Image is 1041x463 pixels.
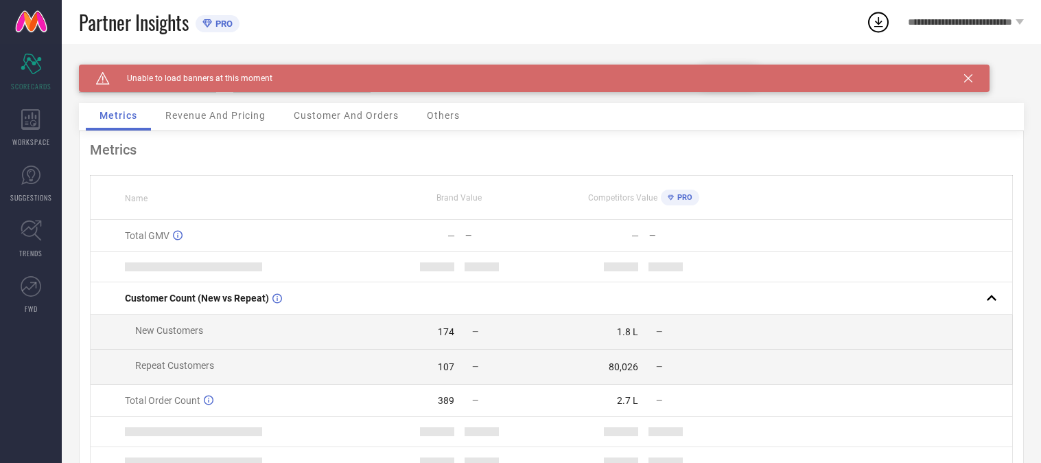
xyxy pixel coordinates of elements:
div: 107 [438,361,454,372]
div: — [465,231,551,240]
div: — [649,231,735,240]
span: WORKSPACE [12,137,50,147]
span: Name [125,194,148,203]
div: Brand [79,65,216,74]
div: 80,026 [609,361,638,372]
span: — [472,362,478,372]
div: — [631,230,639,241]
span: — [656,396,662,405]
span: Total Order Count [125,395,200,406]
div: 1.8 L [617,326,638,337]
span: Revenue And Pricing [165,110,266,121]
span: Customer Count (New vs Repeat) [125,293,269,304]
span: SUGGESTIONS [10,192,52,203]
span: Customer And Orders [294,110,399,121]
span: — [472,327,478,337]
div: 174 [438,326,454,337]
span: Repeat Customers [135,360,214,371]
span: TRENDS [19,248,43,258]
span: SCORECARDS [11,81,51,91]
div: Open download list [866,10,891,34]
div: 389 [438,395,454,406]
span: Partner Insights [79,8,189,36]
span: Competitors Value [588,193,657,203]
span: Total GMV [125,230,169,241]
span: New Customers [135,325,203,336]
span: — [656,327,662,337]
span: FWD [25,304,38,314]
span: Brand Value [436,193,482,203]
span: PRO [674,193,692,202]
span: PRO [212,19,233,29]
div: — [447,230,455,241]
span: Others [427,110,460,121]
div: 2.7 L [617,395,638,406]
span: — [472,396,478,405]
div: Metrics [90,142,1013,158]
span: — [656,362,662,372]
span: Metrics [100,110,137,121]
span: Unable to load banners at this moment [110,74,272,83]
